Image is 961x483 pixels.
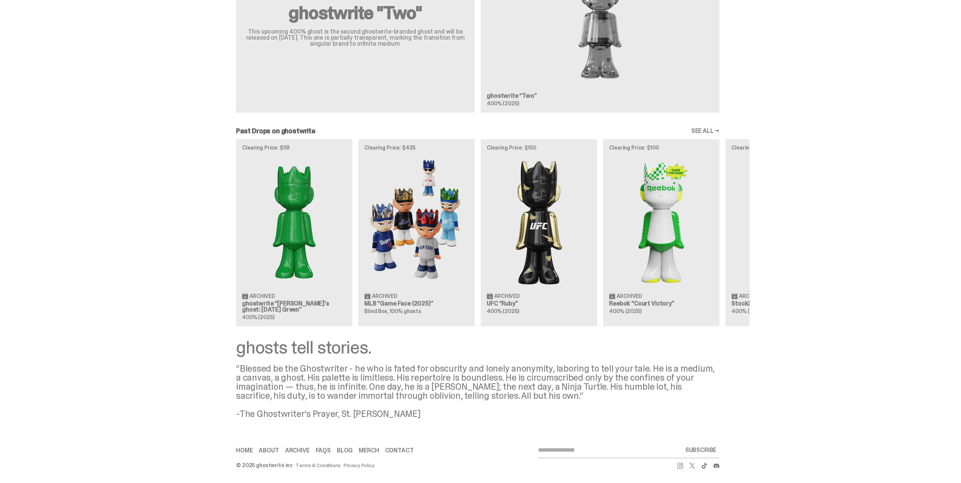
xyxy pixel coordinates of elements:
span: 400% (2025) [487,308,519,315]
p: Clearing Price: $150 [487,145,591,150]
img: Schrödinger's ghost: Sunday Green [242,156,346,287]
h3: Reebok “Court Victory” [609,301,713,307]
span: Archived [372,293,397,299]
div: “Blessed be the Ghostwriter - he who is fated for obscurity and lonely anonymity, laboring to tel... [236,364,719,418]
a: Clearing Price: $151 Schrödinger's ghost: Sunday Green Archived [236,139,352,326]
p: This upcoming 400% ghost is the second ghostwrite-branded ghost and will be released on [DATE]. T... [245,29,466,47]
span: 400% (2025) [487,100,519,107]
a: SEE ALL → [691,128,719,134]
div: © 2025 ghostwrite inc [236,463,293,468]
a: Blog [337,448,353,454]
div: ghosts tell stories. [236,338,719,356]
span: Archived [494,293,520,299]
a: Archive [285,448,310,454]
a: FAQs [315,448,330,454]
p: Clearing Price: $250 [731,145,836,150]
span: Archived [739,293,764,299]
p: Clearing Price: $425 [364,145,469,150]
span: 400% (2025) [609,308,641,315]
img: Campless [731,156,836,287]
span: 400% (2025) [731,308,764,315]
p: Clearing Price: $100 [609,145,713,150]
p: Clearing Price: $151 [242,145,346,150]
h3: ghostwrite “Two” [487,93,713,99]
a: Contact [385,448,413,454]
h3: ghostwrite “[PERSON_NAME]'s ghost: [DATE] Green” [242,301,346,313]
h2: Past Drops on ghostwrite [236,128,315,134]
span: Archived [617,293,642,299]
a: Clearing Price: $150 Ruby Archived [481,139,597,326]
a: Clearing Price: $425 Game Face (2025) Archived [358,139,475,326]
h3: StockX “Campless” [731,301,836,307]
a: Clearing Price: $100 Court Victory Archived [603,139,719,326]
a: About [259,448,279,454]
a: Merch [359,448,379,454]
img: Court Victory [609,156,713,287]
span: 100% ghosts [389,308,421,315]
span: 400% (2025) [242,314,274,321]
button: SUBSCRIBE [682,443,719,458]
span: Archived [250,293,275,299]
h2: ghostwrite "Two" [245,4,466,22]
img: Ruby [487,156,591,287]
a: Privacy Policy [344,463,375,468]
h3: UFC “Ruby” [487,301,591,307]
span: Blind Box, [364,308,389,315]
a: Clearing Price: $250 Campless Archived [725,139,842,326]
a: Home [236,448,253,454]
a: Terms & Conditions [296,463,340,468]
img: Game Face (2025) [364,156,469,287]
h3: MLB “Game Face (2025)” [364,301,469,307]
